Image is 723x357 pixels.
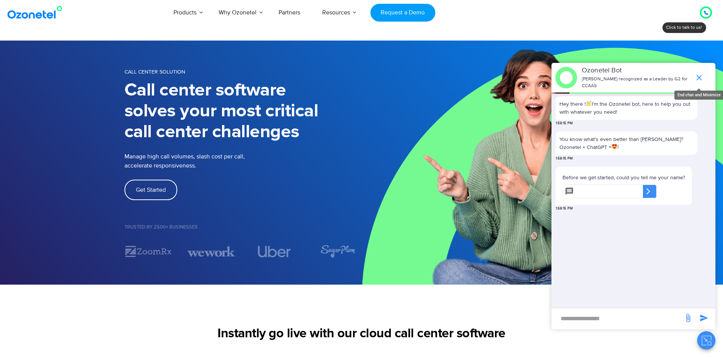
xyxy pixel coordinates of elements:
[187,245,235,258] div: 3 / 7
[562,174,685,182] p: Before we get started, could you tell me your name?
[680,310,696,326] span: send message
[555,67,577,89] img: header
[187,245,235,258] img: wework
[136,187,166,193] span: Get Started
[124,225,362,230] h5: Trusted by 2500+ Businesses
[555,312,680,326] div: new-msg-input
[370,4,435,22] a: Request a Demo
[124,152,295,170] p: Manage high call volumes, slash cost per call, accelerate responsiveness.
[124,245,362,258] div: Image Carousel
[582,76,691,89] p: [PERSON_NAME] recognized as a Leader by G2 for CCAAS
[559,100,693,116] p: Hey there ! I'm the Ozonetel bot, here to help you out with whatever you need!
[586,101,591,106] img: 👋
[582,66,691,76] p: Ozonetel Bot
[124,245,172,258] div: 2 / 7
[124,245,172,258] img: zoomrx
[556,156,573,161] span: 1:59:15 PM
[559,135,693,151] p: You know what's even better than [PERSON_NAME]? Ozonetel + ChatGPT = !
[124,180,177,200] a: Get Started
[258,246,291,257] img: uber
[697,331,715,349] button: Close chat
[696,310,712,326] span: send message
[691,70,707,85] span: end chat or minimize
[124,80,362,142] h1: Call center software solves your most critical call center challenges
[556,206,573,211] span: 1:59:15 PM
[313,245,361,258] div: 5 / 7
[250,246,298,257] div: 4 / 7
[320,245,355,258] img: sugarplum
[124,69,185,75] span: Call Center Solution
[124,326,599,341] h2: Instantly go live with our cloud call center software
[556,121,573,126] span: 1:59:15 PM
[612,144,617,149] img: 😍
